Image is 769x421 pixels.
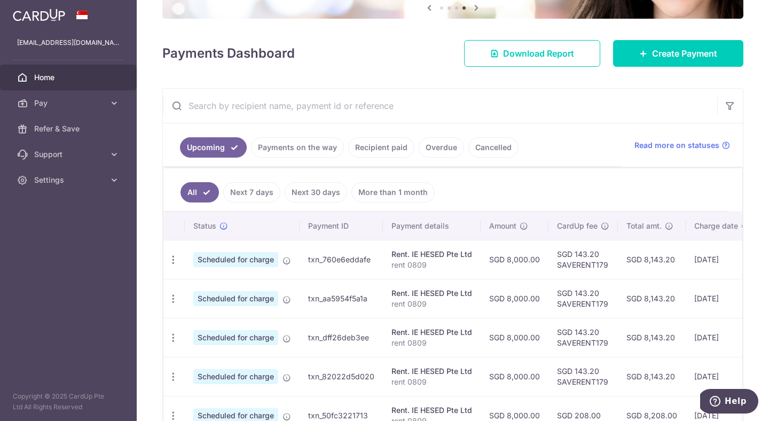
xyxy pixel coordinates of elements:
[391,260,472,270] p: rent 0809
[300,318,383,357] td: txn_dff26deb3ee
[686,240,758,279] td: [DATE]
[618,240,686,279] td: SGD 8,143.20
[391,327,472,338] div: Rent. IE HESED Pte Ltd
[391,366,472,377] div: Rent. IE HESED Pte Ltd
[34,149,105,160] span: Support
[548,240,618,279] td: SGD 143.20 SAVERENT179
[626,221,662,231] span: Total amt.
[300,240,383,279] td: txn_760e6eddafe
[481,357,548,396] td: SGD 8,000.00
[548,318,618,357] td: SGD 143.20 SAVERENT179
[613,40,743,67] a: Create Payment
[300,357,383,396] td: txn_82022d5d020
[468,137,519,158] a: Cancelled
[285,182,347,202] a: Next 30 days
[557,221,598,231] span: CardUp fee
[634,140,730,151] a: Read more on statuses
[391,377,472,387] p: rent 0809
[686,357,758,396] td: [DATE]
[162,44,295,63] h4: Payments Dashboard
[251,137,344,158] a: Payments on the way
[163,89,717,123] input: Search by recipient name, payment id or reference
[548,357,618,396] td: SGD 143.20 SAVERENT179
[34,98,105,108] span: Pay
[686,318,758,357] td: [DATE]
[181,182,219,202] a: All
[348,137,414,158] a: Recipient paid
[223,182,280,202] a: Next 7 days
[383,212,481,240] th: Payment details
[391,405,472,416] div: Rent. IE HESED Pte Ltd
[193,369,278,384] span: Scheduled for charge
[419,137,464,158] a: Overdue
[193,252,278,267] span: Scheduled for charge
[652,47,717,60] span: Create Payment
[700,389,758,416] iframe: Opens a widget where you can find more information
[686,279,758,318] td: [DATE]
[300,212,383,240] th: Payment ID
[300,279,383,318] td: txn_aa5954f5a1a
[34,72,105,83] span: Home
[694,221,738,231] span: Charge date
[34,123,105,134] span: Refer & Save
[618,279,686,318] td: SGD 8,143.20
[391,288,472,299] div: Rent. IE HESED Pte Ltd
[180,137,247,158] a: Upcoming
[481,240,548,279] td: SGD 8,000.00
[464,40,600,67] a: Download Report
[17,37,120,48] p: [EMAIL_ADDRESS][DOMAIN_NAME]
[548,279,618,318] td: SGD 143.20 SAVERENT179
[634,140,719,151] span: Read more on statuses
[489,221,516,231] span: Amount
[193,221,216,231] span: Status
[618,357,686,396] td: SGD 8,143.20
[193,291,278,306] span: Scheduled for charge
[481,318,548,357] td: SGD 8,000.00
[481,279,548,318] td: SGD 8,000.00
[351,182,435,202] a: More than 1 month
[503,47,574,60] span: Download Report
[391,249,472,260] div: Rent. IE HESED Pte Ltd
[391,299,472,309] p: rent 0809
[193,330,278,345] span: Scheduled for charge
[391,338,472,348] p: rent 0809
[34,175,105,185] span: Settings
[13,9,65,21] img: CardUp
[618,318,686,357] td: SGD 8,143.20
